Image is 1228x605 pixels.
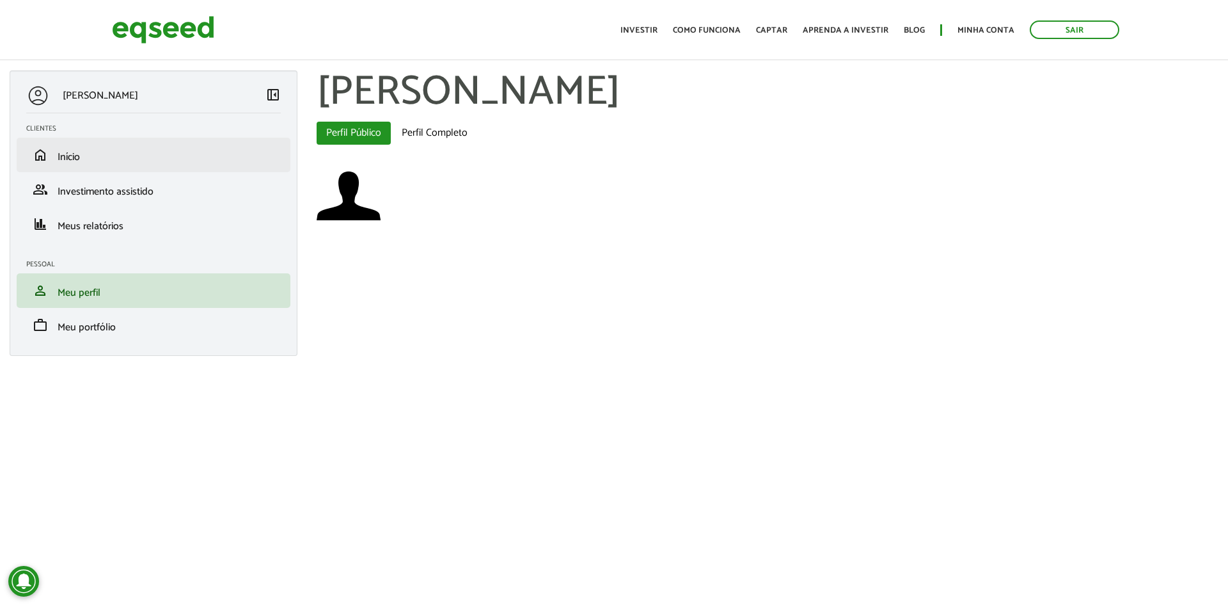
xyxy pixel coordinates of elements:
a: homeInício [26,147,281,163]
a: Perfil Completo [392,122,477,145]
h2: Clientes [26,125,290,133]
a: Investir [620,26,657,35]
a: Aprenda a investir [803,26,888,35]
span: Meus relatórios [58,218,123,235]
span: Início [58,149,80,166]
li: Meu perfil [17,273,290,308]
h2: Pessoal [26,261,290,268]
a: Blog [904,26,925,35]
a: Sair [1030,20,1119,39]
span: home [33,147,48,163]
span: left_panel_close [265,87,281,102]
a: financeMeus relatórios [26,216,281,232]
a: Minha conta [957,26,1014,35]
span: person [33,283,48,298]
span: work [33,318,48,333]
span: Meu portfólio [58,319,116,336]
p: [PERSON_NAME] [63,90,138,102]
span: finance [33,216,48,232]
a: Perfil Público [317,122,391,145]
h1: [PERSON_NAME] [317,70,1218,115]
a: Captar [756,26,787,35]
li: Início [17,138,290,172]
span: group [33,182,48,197]
li: Investimento assistido [17,172,290,207]
img: EqSeed [112,13,214,47]
li: Meu portfólio [17,308,290,343]
a: personMeu perfil [26,283,281,298]
span: Meu perfil [58,284,100,302]
a: Colapsar menu [265,87,281,105]
a: workMeu portfólio [26,318,281,333]
a: groupInvestimento assistido [26,182,281,197]
a: Ver perfil do usuário. [317,164,381,228]
img: Foto de Bruno Guimaraes [317,164,381,228]
li: Meus relatórios [17,207,290,241]
a: Como funciona [673,26,741,35]
span: Investimento assistido [58,183,153,200]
